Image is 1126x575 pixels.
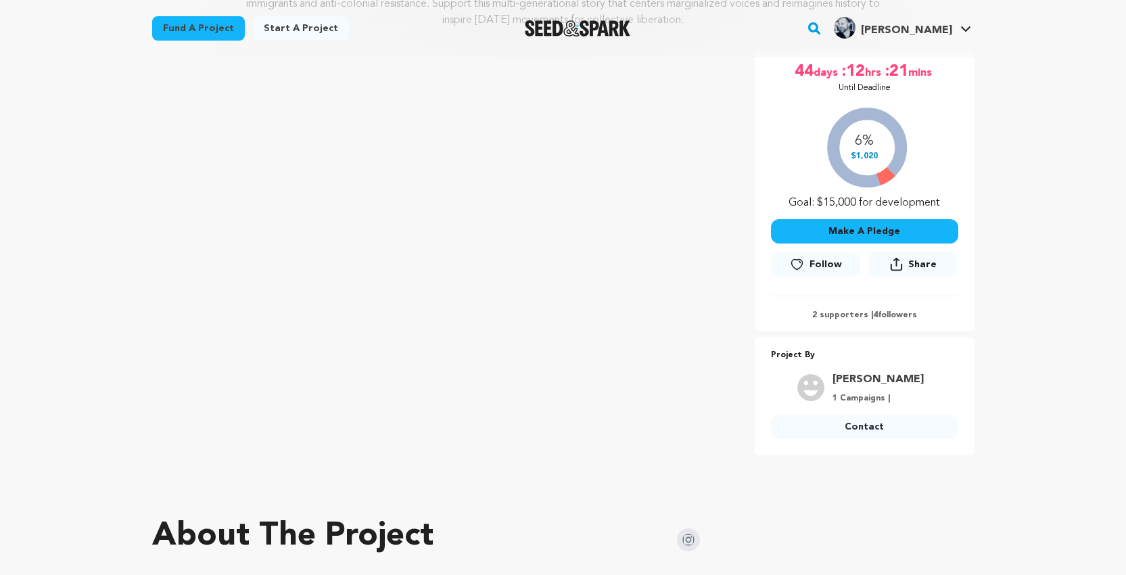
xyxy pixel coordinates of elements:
a: Seed&Spark Homepage [525,20,631,37]
span: hrs [865,61,884,83]
span: Follow [810,258,842,271]
p: 1 Campaigns | [832,393,924,404]
div: Mark A.'s Profile [834,17,952,39]
button: Follow [771,252,860,277]
span: :21 [884,61,908,83]
h1: About The Project [152,520,433,553]
span: [PERSON_NAME] [861,25,952,36]
img: Seed&Spark Logo Dark Mode [525,20,631,37]
p: Until Deadline [839,83,891,93]
span: Mark A.'s Profile [831,14,974,43]
img: 91d068b09b21bed6.jpg [834,17,855,39]
p: 2 supporters | followers [771,310,958,321]
span: 44 [795,61,814,83]
a: Mark A.'s Profile [831,14,974,39]
p: Project By [771,348,958,363]
a: Goto Suryaneni Priyanka profile [832,371,924,388]
a: Contact [771,415,958,439]
span: Share [868,252,958,282]
span: 4 [873,311,878,319]
img: Seed&Spark Instagram Icon [677,528,700,551]
span: Share [908,258,937,271]
a: Fund a project [152,16,245,41]
img: user.png [797,374,824,401]
span: mins [908,61,935,83]
span: days [814,61,841,83]
button: Share [868,252,958,277]
button: Make A Pledge [771,219,958,244]
a: Start a project [253,16,349,41]
span: :12 [841,61,865,83]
